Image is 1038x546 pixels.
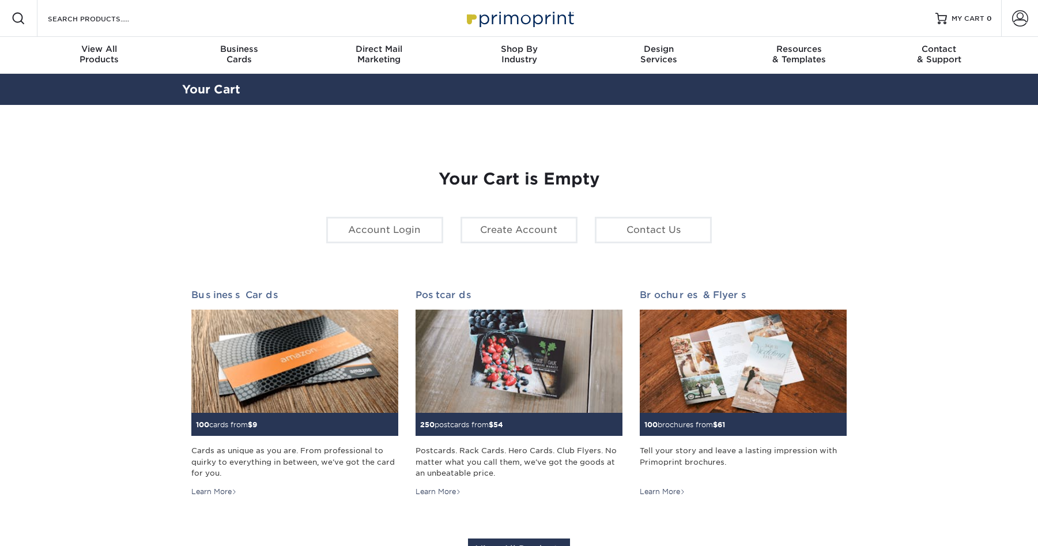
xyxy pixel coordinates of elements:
[461,217,577,243] a: Create Account
[718,420,725,429] span: 61
[589,44,729,54] span: Design
[952,14,984,24] span: MY CART
[309,44,449,65] div: Marketing
[169,44,309,65] div: Cards
[196,420,209,429] span: 100
[416,310,622,413] img: Postcards
[29,44,169,65] div: Products
[191,310,398,413] img: Business Cards
[869,44,1009,54] span: Contact
[416,289,622,300] h2: Postcards
[644,420,658,429] span: 100
[729,37,869,74] a: Resources& Templates
[420,420,435,429] span: 250
[169,44,309,54] span: Business
[326,217,443,243] a: Account Login
[191,289,398,300] h2: Business Cards
[191,487,237,497] div: Learn More
[182,82,240,96] a: Your Cart
[493,420,503,429] span: 54
[252,420,257,429] span: 9
[869,37,1009,74] a: Contact& Support
[869,44,1009,65] div: & Support
[462,6,577,31] img: Primoprint
[589,37,729,74] a: DesignServices
[191,289,398,497] a: Business Cards 100cards from$9 Cards as unique as you are. From professional to quirky to everyth...
[416,289,622,497] a: Postcards 250postcards from$54 Postcards. Rack Cards. Hero Cards. Club Flyers. No matter what you...
[729,44,869,65] div: & Templates
[191,170,847,189] h1: Your Cart is Empty
[489,420,493,429] span: $
[309,44,449,54] span: Direct Mail
[420,420,503,429] small: postcards from
[644,420,725,429] small: brochures from
[589,44,729,65] div: Services
[987,14,992,22] span: 0
[713,420,718,429] span: $
[449,37,589,74] a: Shop ByIndustry
[640,445,847,479] div: Tell your story and leave a lasting impression with Primoprint brochures.
[248,420,252,429] span: $
[449,44,589,54] span: Shop By
[309,37,449,74] a: Direct MailMarketing
[416,445,622,479] div: Postcards. Rack Cards. Hero Cards. Club Flyers. No matter what you call them, we've got the goods...
[595,217,712,243] a: Contact Us
[29,37,169,74] a: View AllProducts
[191,445,398,479] div: Cards as unique as you are. From professional to quirky to everything in between, we've got the c...
[169,37,309,74] a: BusinessCards
[47,12,159,25] input: SEARCH PRODUCTS.....
[29,44,169,54] span: View All
[640,289,847,300] h2: Brochures & Flyers
[640,289,847,497] a: Brochures & Flyers 100brochures from$61 Tell your story and leave a lasting impression with Primo...
[449,44,589,65] div: Industry
[196,420,257,429] small: cards from
[640,310,847,413] img: Brochures & Flyers
[416,487,461,497] div: Learn More
[729,44,869,54] span: Resources
[640,487,685,497] div: Learn More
